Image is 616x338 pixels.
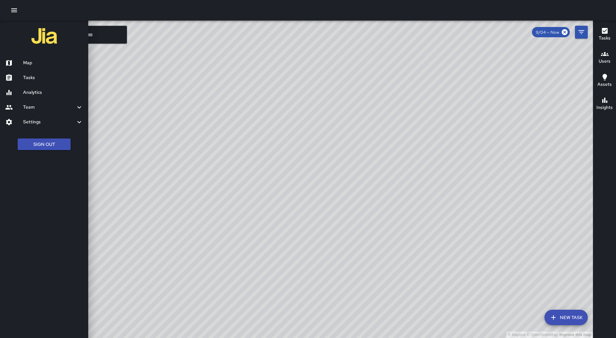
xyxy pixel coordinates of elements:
h6: Tasks [599,35,611,42]
img: jia-logo [31,23,57,49]
button: New Task [544,310,588,325]
h6: Settings [23,119,75,126]
h6: Insights [596,104,613,111]
h6: Assets [597,81,612,88]
h6: Team [23,104,75,111]
h6: Analytics [23,89,83,96]
button: Sign Out [18,138,71,150]
h6: Tasks [23,74,83,81]
h6: Users [599,58,611,65]
h6: Map [23,59,83,67]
